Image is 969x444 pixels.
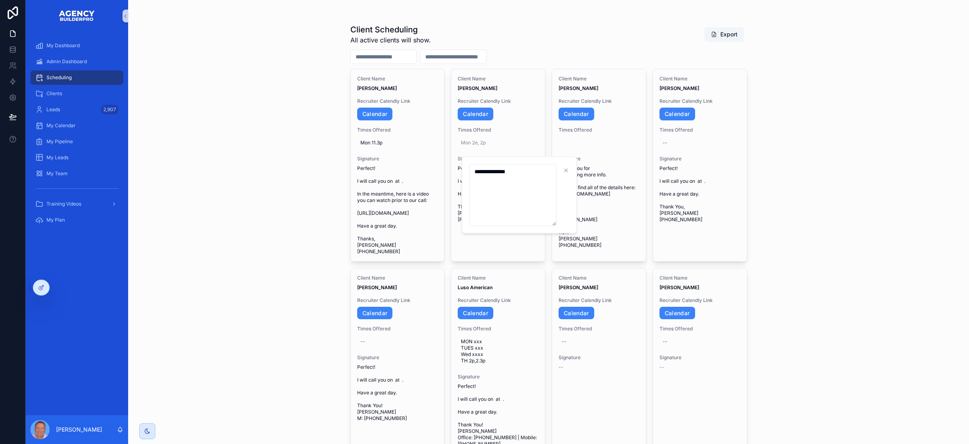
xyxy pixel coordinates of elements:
span: Signature [659,156,740,162]
span: Times Offered [559,326,639,332]
span: Signature [559,354,639,361]
a: Client Name[PERSON_NAME]Recruiter Calendly LinkCalendarTimes OfferedSignatureThank you for reques... [552,69,646,262]
span: My Team [46,170,68,177]
span: Client Name [659,76,740,82]
span: Recruiter Calendly Link [659,297,740,304]
span: Perfect! I will call you on at . In the meantime, here is a video you can watch prior to our call... [357,165,438,255]
a: Scheduling [30,70,123,85]
span: Perfect! I will call you on at . Have a great day. Thanks, [PERSON_NAME] [PHONE_NUMBER] [458,165,539,223]
span: Signature [559,156,639,162]
strong: [PERSON_NAME] [559,85,598,91]
p: [PERSON_NAME] [56,426,102,434]
span: Leads [46,106,60,113]
span: Recruiter Calendly Link [458,297,539,304]
a: My Team [30,166,123,181]
a: Calendar [357,108,393,120]
a: My Calendar [30,118,123,133]
h1: Client Scheduling [350,24,431,35]
a: Calendar [659,108,695,120]
span: Signature [458,156,539,162]
div: -- [663,338,667,345]
span: Recruiter Calendly Link [357,297,438,304]
span: Client Name [659,275,740,281]
strong: [PERSON_NAME] [357,85,397,91]
div: -- [663,140,667,146]
a: Leads2,907 [30,102,123,117]
span: Signature [659,354,740,361]
a: My Pipeline [30,134,123,149]
a: Calendar [458,108,493,120]
span: Perfect! I will call you on at . Have a great day. Thank You, [PERSON_NAME] [PHONE_NUMBER] [659,165,740,223]
span: Recruiter Calendly Link [458,98,539,104]
div: -- [360,338,365,345]
strong: [PERSON_NAME] [659,85,699,91]
a: Clients [30,86,123,101]
span: Scheduling [46,74,72,81]
a: My Plan [30,213,123,227]
a: Admin Dashboard [30,54,123,69]
span: Perfect! I will call you on at . Have a great day. Thank You! [PERSON_NAME] M: [PHONE_NUMBER] [357,364,438,422]
span: Client Name [357,76,438,82]
button: Export [704,27,744,42]
span: My Calendar [46,122,76,129]
a: Client Name[PERSON_NAME]Recruiter Calendly LinkCalendarTimes OfferedMon 2e, 2pSignaturePerfect! I... [451,69,545,262]
strong: Luso American [458,284,493,290]
span: Signature [357,354,438,361]
a: Training Videos [30,197,123,211]
a: Calendar [659,307,695,320]
div: -- [562,338,567,345]
span: Client Name [559,275,639,281]
a: Calendar [559,307,594,320]
span: MON xxx TUES xxx Wed xxxx TH 2p,2.3p [461,338,535,364]
span: Clients [46,90,62,97]
strong: [PERSON_NAME] [659,284,699,290]
span: Recruiter Calendly Link [357,98,438,104]
span: Training Videos [46,201,81,207]
a: My Dashboard [30,38,123,53]
span: Client Name [458,275,539,281]
a: Calendar [357,307,393,320]
span: Signature [458,374,539,380]
a: Client Name[PERSON_NAME]Recruiter Calendly LinkCalendarTimes OfferedMon 11.3pSignaturePerfect! I ... [350,69,445,262]
span: Times Offered [357,326,438,332]
span: -- [559,364,563,370]
a: Calendar [559,108,594,120]
strong: [PERSON_NAME] [357,284,397,290]
strong: [PERSON_NAME] [559,284,598,290]
span: Times Offered [357,127,438,133]
span: Times Offered [559,127,639,133]
span: My Plan [46,217,65,223]
span: Times Offered [458,127,539,133]
span: My Pipeline [46,138,73,145]
a: Calendar [458,307,493,320]
span: Times Offered [659,127,740,133]
span: Recruiter Calendly Link [559,98,639,104]
a: My Leads [30,150,123,165]
div: scrollable content [26,32,128,239]
span: Signature [357,156,438,162]
span: Mon 2e, 2p [461,140,535,146]
div: 2,907 [101,105,119,114]
span: Recruiter Calendly Link [559,297,639,304]
span: -- [659,364,664,370]
a: Client Name[PERSON_NAME]Recruiter Calendly LinkCalendarTimes Offered--SignaturePerfect! I will ca... [653,69,747,262]
span: Thank you for requesting more info. You can find all of the details here: [URL][DOMAIN_NAME] Than... [559,165,639,248]
span: Client Name [559,76,639,82]
span: Recruiter Calendly Link [659,98,740,104]
span: Times Offered [659,326,740,332]
span: Times Offered [458,326,539,332]
span: All active clients will show. [350,35,431,45]
img: App logo [58,10,95,22]
span: Admin Dashboard [46,58,87,65]
span: Client Name [458,76,539,82]
span: My Dashboard [46,42,80,49]
span: My Leads [46,154,68,161]
span: Client Name [357,275,438,281]
span: Mon 11.3p [360,140,435,146]
strong: [PERSON_NAME] [458,85,497,91]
